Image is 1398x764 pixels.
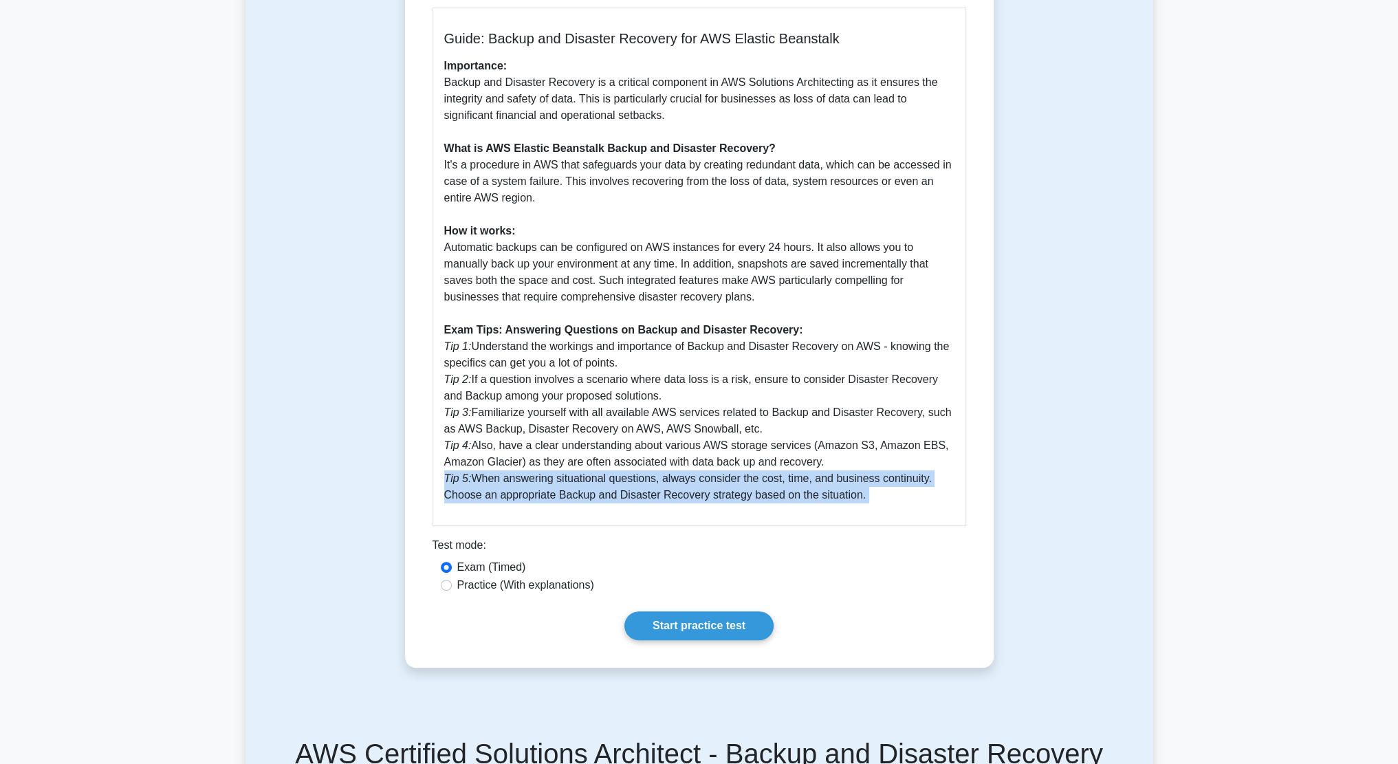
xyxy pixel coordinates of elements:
p: Backup and Disaster Recovery is a critical component in AWS Solutions Architecting as it ensures ... [444,58,954,503]
i: Tip 5: [444,472,472,484]
b: How it works: [444,225,516,237]
i: Tip 1: [444,340,472,352]
i: Tip 3: [444,406,472,418]
b: What is AWS Elastic Beanstalk Backup and Disaster Recovery? [444,142,776,154]
label: Exam (Timed) [457,559,526,576]
div: Test mode: [433,537,966,559]
h5: Guide: Backup and Disaster Recovery for AWS Elastic Beanstalk [444,30,954,47]
b: Importance: [444,60,507,72]
b: Exam Tips: Answering Questions on Backup and Disaster Recovery: [444,324,803,336]
i: Tip 2: [444,373,472,385]
a: Start practice test [624,611,774,640]
label: Practice (With explanations) [457,577,594,593]
i: Tip 4: [444,439,472,451]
